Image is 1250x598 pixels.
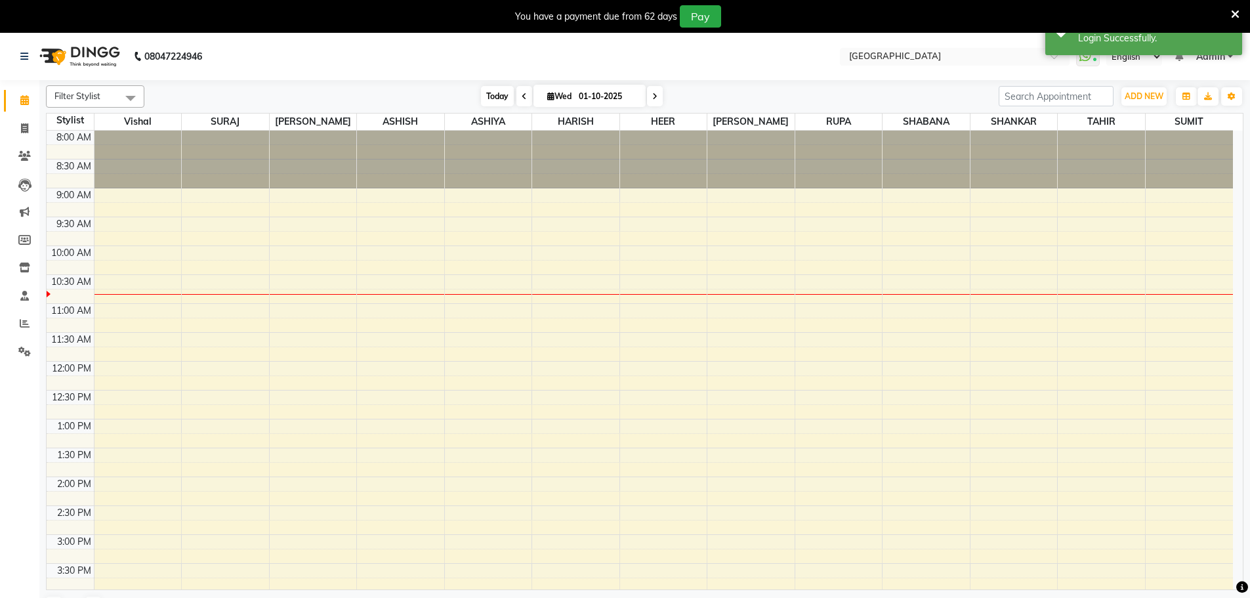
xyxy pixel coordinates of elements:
span: Today [481,86,514,106]
span: SHANKAR [970,114,1058,130]
button: Pay [680,5,721,28]
span: TAHIR [1058,114,1145,130]
div: 11:30 AM [49,333,94,347]
div: 1:00 PM [54,419,94,433]
div: 3:00 PM [54,535,94,549]
span: Filter Stylist [54,91,100,101]
div: 10:30 AM [49,275,94,289]
div: 1:30 PM [54,448,94,462]
span: SURAJ [182,114,269,130]
div: 2:00 PM [54,477,94,491]
span: ADD NEW [1125,91,1163,101]
div: 12:00 PM [49,362,94,375]
input: 2025-10-01 [575,87,640,106]
div: Login Successfully. [1078,32,1232,45]
span: Admin [1196,50,1225,64]
div: 11:00 AM [49,304,94,318]
div: 10:00 AM [49,246,94,260]
div: 9:30 AM [54,217,94,231]
div: 8:00 AM [54,131,94,144]
button: ADD NEW [1121,87,1167,106]
div: 9:00 AM [54,188,94,202]
div: Stylist [47,114,94,127]
span: HEER [620,114,707,130]
span: [PERSON_NAME] [270,114,357,130]
span: ASHIYA [445,114,532,130]
img: logo [33,38,123,75]
div: 2:30 PM [54,506,94,520]
span: [PERSON_NAME] [707,114,795,130]
span: ASHISH [357,114,444,130]
b: 08047224946 [144,38,202,75]
span: HARISH [532,114,619,130]
input: Search Appointment [999,86,1114,106]
div: 8:30 AM [54,160,94,173]
div: 3:30 PM [54,564,94,578]
div: 12:30 PM [49,391,94,404]
span: SHABANA [883,114,970,130]
span: Wed [544,91,575,101]
div: You have a payment due from 62 days [515,10,677,24]
span: Vishal [94,114,182,130]
span: RUPA [795,114,883,130]
span: SUMIT [1146,114,1233,130]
